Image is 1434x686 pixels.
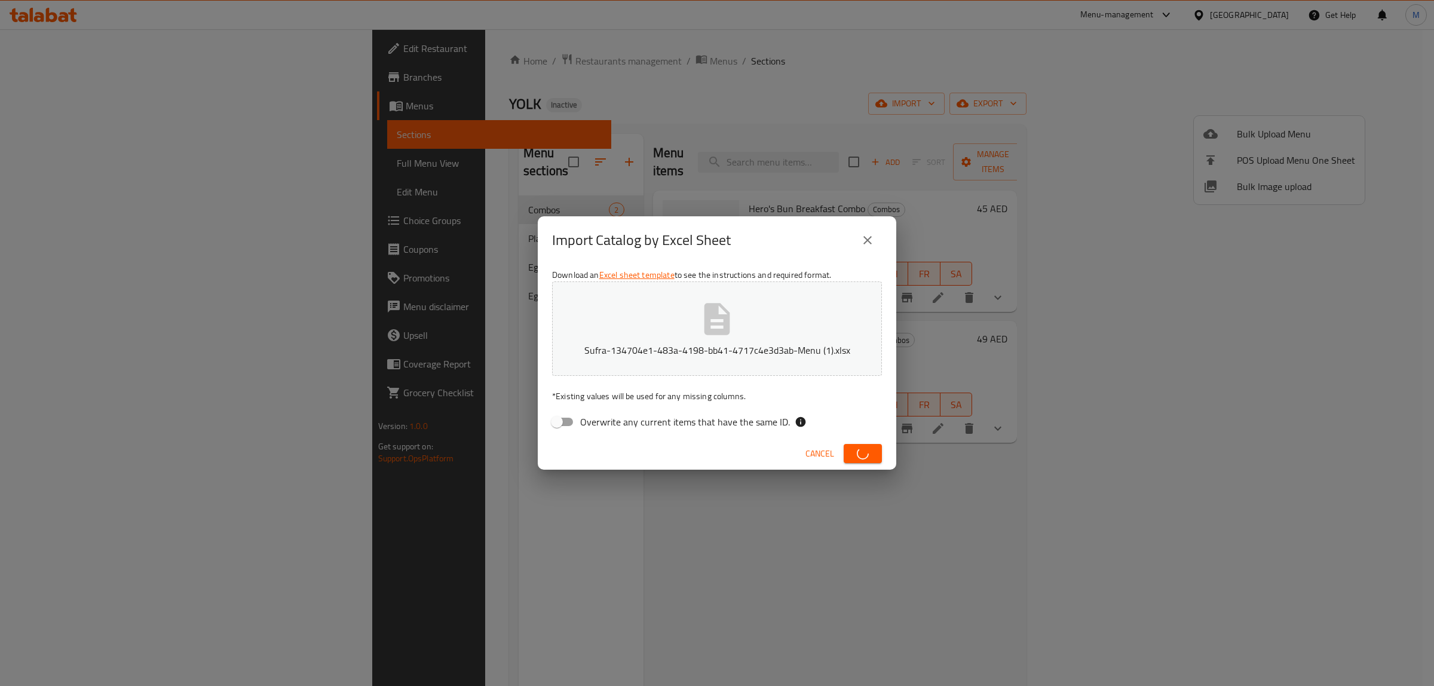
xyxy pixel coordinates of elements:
[538,264,896,437] div: Download an to see the instructions and required format.
[805,446,834,461] span: Cancel
[801,443,839,465] button: Cancel
[580,415,790,429] span: Overwrite any current items that have the same ID.
[552,231,731,250] h2: Import Catalog by Excel Sheet
[853,226,882,255] button: close
[571,343,863,357] p: Sufra-134704e1-483a-4198-bb41-4717c4e3d3ab-Menu (1).xlsx
[552,390,882,402] p: Existing values will be used for any missing columns.
[599,267,675,283] a: Excel sheet template
[552,281,882,376] button: Sufra-134704e1-483a-4198-bb41-4717c4e3d3ab-Menu (1).xlsx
